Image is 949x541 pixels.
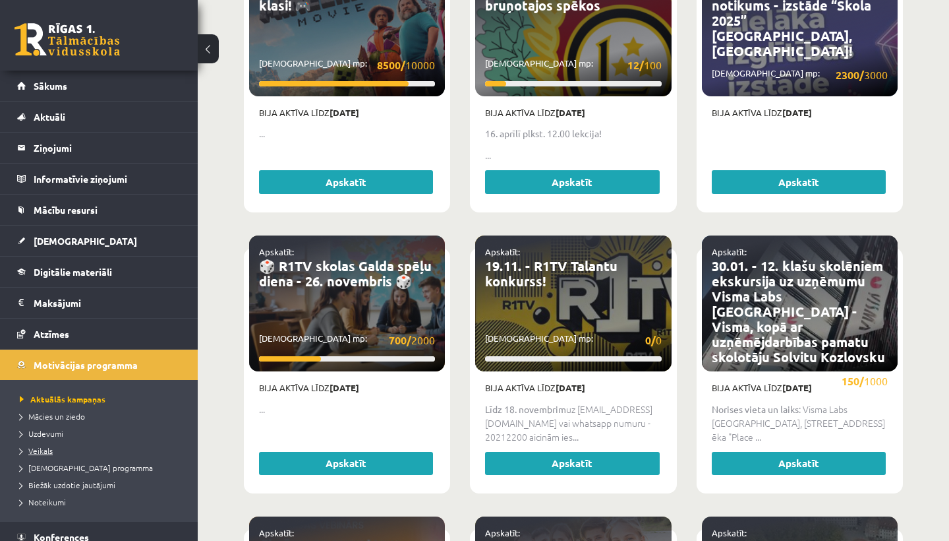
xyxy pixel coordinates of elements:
[712,106,888,119] p: Bija aktīva līdz
[485,57,661,73] p: [DEMOGRAPHIC_DATA] mp:
[17,226,181,256] a: [DEMOGRAPHIC_DATA]
[556,107,585,118] strong: [DATE]
[389,332,435,348] span: 2000
[485,127,602,139] strong: 16. aprīlī plkst. 12.00 lekcija!
[34,204,98,216] span: Mācību resursi
[259,57,435,73] p: [DEMOGRAPHIC_DATA] mp:
[20,428,185,439] a: Uzdevumi
[20,480,115,490] span: Biežāk uzdotie jautājumi
[330,382,359,393] strong: [DATE]
[485,452,659,476] a: Apskatīt
[34,266,112,278] span: Digitālie materiāli
[377,58,405,72] strong: 8500/
[20,445,53,456] span: Veikals
[712,170,886,194] a: Apskatīt
[17,71,181,101] a: Sākums
[34,359,138,371] span: Motivācijas programma
[20,428,63,439] span: Uzdevumi
[259,452,433,476] a: Apskatīt
[485,148,661,162] p: ...
[485,246,520,257] a: Apskatīt:
[259,332,435,348] p: [DEMOGRAPHIC_DATA] mp:
[20,496,185,508] a: Noteikumi
[485,403,566,415] strong: Līdz 18. novembrim
[34,111,65,123] span: Aktuāli
[627,57,662,73] span: 100
[712,452,886,476] a: Apskatīt
[34,235,137,247] span: [DEMOGRAPHIC_DATA]
[782,382,812,393] strong: [DATE]
[20,462,153,473] span: [DEMOGRAPHIC_DATA] programma
[627,58,644,72] strong: 12/
[259,381,435,395] p: Bija aktīva līdz
[485,170,659,194] a: Apskatīt
[17,195,181,225] a: Mācību resursi
[20,411,85,422] span: Mācies un ziedo
[782,107,812,118] strong: [DATE]
[259,257,432,290] a: 🎲 R1TV skolas Galda spēļu diena - 26. novembris 🎲
[377,57,435,73] span: 10000
[17,133,181,163] a: Ziņojumi
[259,402,435,416] p: ...
[259,527,294,538] a: Apskatīt:
[14,23,120,56] a: Rīgas 1. Tālmācības vidusskola
[842,373,888,389] span: 1000
[20,497,66,507] span: Noteikumi
[645,333,656,347] strong: 0/
[330,107,359,118] strong: [DATE]
[17,102,181,132] a: Aktuāli
[34,164,181,194] legend: Informatīvie ziņojumi
[485,106,661,119] p: Bija aktīva līdz
[34,328,69,340] span: Atzīmes
[712,246,747,257] a: Apskatīt:
[712,257,885,366] a: 30.01. - 12. klašu skolēniem ekskursija uz uzņēmumu Visma Labs [GEOGRAPHIC_DATA] - Visma, kopā ar...
[712,373,888,389] p: [DEMOGRAPHIC_DATA] mp:
[259,127,435,141] p: ...
[34,288,181,318] legend: Maksājumi
[485,381,661,395] p: Bija aktīva līdz
[259,246,294,257] a: Apskatīt:
[20,462,185,474] a: [DEMOGRAPHIC_DATA] programma
[645,332,662,348] span: 0
[712,527,747,538] a: Apskatīt:
[17,319,181,349] a: Atzīmes
[34,80,67,92] span: Sākums
[34,133,181,163] legend: Ziņojumi
[836,68,864,82] strong: 2300/
[17,164,181,194] a: Informatīvie ziņojumi
[20,445,185,457] a: Veikals
[712,402,888,444] p: : Visma Labs [GEOGRAPHIC_DATA], [STREET_ADDRESS] ēka "Place ...
[20,393,185,405] a: Aktuālās kampaņas
[485,402,661,444] p: uz [EMAIL_ADDRESS][DOMAIN_NAME] vai whatsapp numuru - 20212200 aicinām ies...
[259,106,435,119] p: Bija aktīva līdz
[842,374,864,388] strong: 150/
[836,67,888,83] span: 3000
[20,410,185,422] a: Mācies un ziedo
[712,403,799,415] strong: Norises vieta un laiks
[485,527,520,538] a: Apskatīt:
[20,479,185,491] a: Biežāk uzdotie jautājumi
[17,288,181,318] a: Maksājumi
[485,332,661,348] p: [DEMOGRAPHIC_DATA] mp:
[389,333,411,347] strong: 700/
[259,170,433,194] a: Apskatīt
[712,67,888,83] p: [DEMOGRAPHIC_DATA] mp:
[20,394,105,404] span: Aktuālās kampaņas
[17,257,181,287] a: Digitālie materiāli
[485,257,618,290] a: 19.11. - R1TV Talantu konkurss!
[17,350,181,380] a: Motivācijas programma
[556,382,585,393] strong: [DATE]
